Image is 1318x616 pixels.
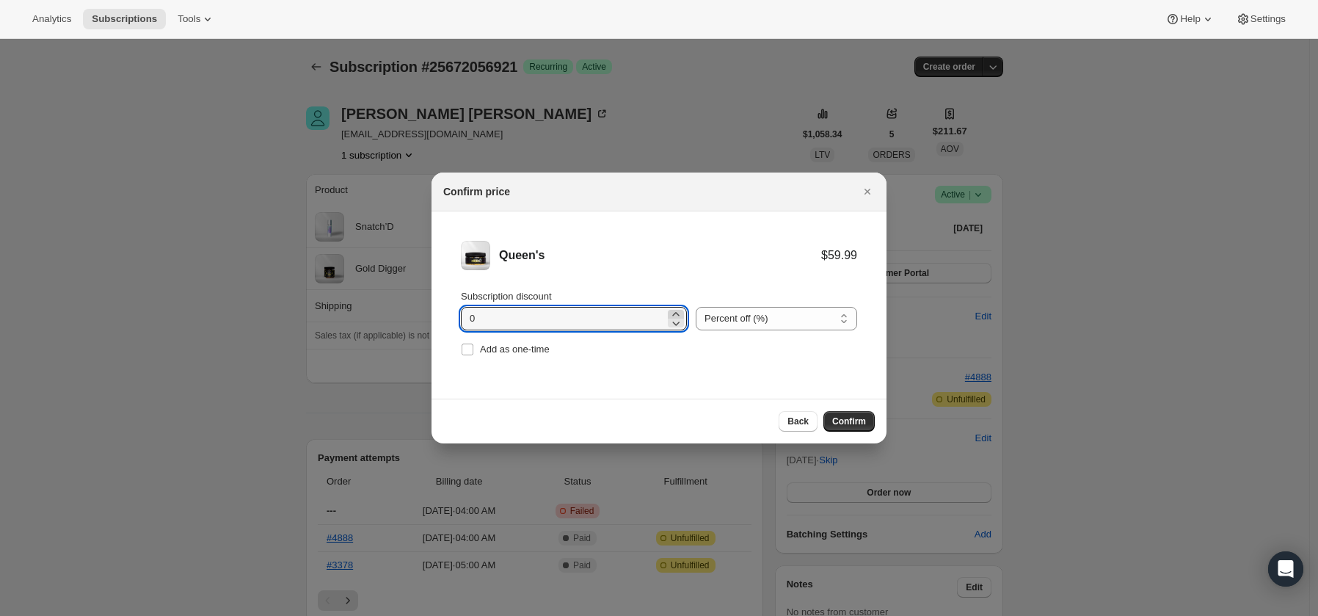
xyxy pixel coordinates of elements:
[821,248,857,263] div: $59.99
[499,248,821,263] div: Queen's
[787,416,809,427] span: Back
[1268,551,1303,587] div: Open Intercom Messenger
[1157,9,1223,29] button: Help
[461,241,490,270] img: Queen's
[823,411,875,432] button: Confirm
[443,184,510,199] h2: Confirm price
[1250,13,1286,25] span: Settings
[779,411,818,432] button: Back
[83,9,166,29] button: Subscriptions
[832,416,866,427] span: Confirm
[461,291,552,302] span: Subscription discount
[480,344,550,355] span: Add as one-time
[1180,13,1200,25] span: Help
[1227,9,1295,29] button: Settings
[857,181,878,202] button: Close
[178,13,200,25] span: Tools
[169,9,224,29] button: Tools
[32,13,71,25] span: Analytics
[92,13,157,25] span: Subscriptions
[23,9,80,29] button: Analytics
